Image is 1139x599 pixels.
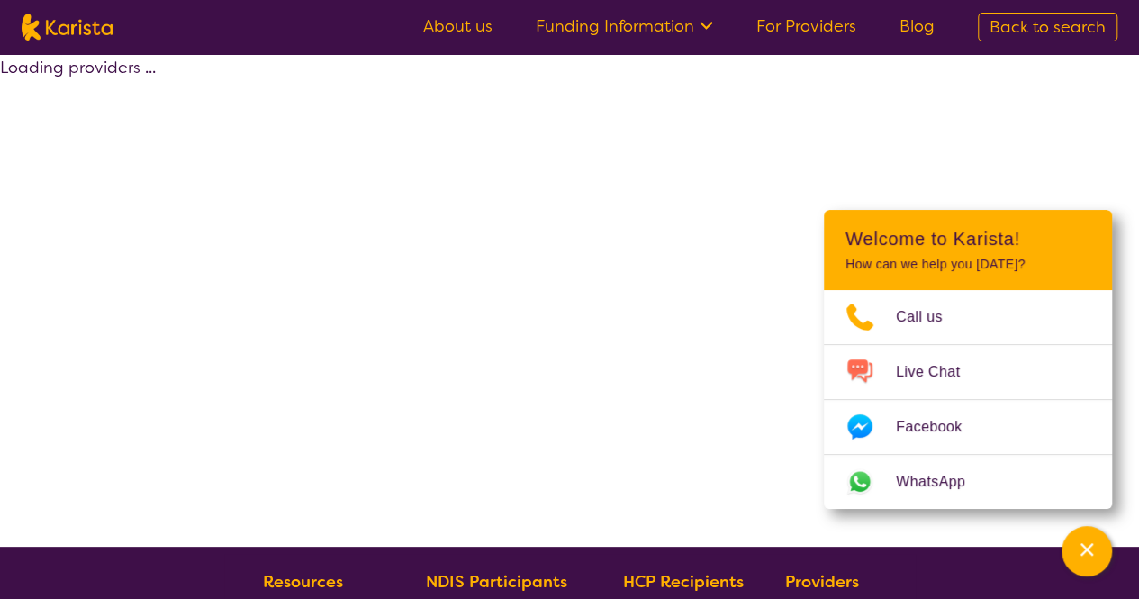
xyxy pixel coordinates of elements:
[990,16,1106,38] span: Back to search
[536,15,713,37] a: Funding Information
[785,571,859,593] b: Providers
[978,13,1117,41] a: Back to search
[423,15,493,37] a: About us
[824,455,1112,509] a: Web link opens in a new tab.
[896,304,964,331] span: Call us
[756,15,856,37] a: For Providers
[263,571,343,593] b: Resources
[622,571,743,593] b: HCP Recipients
[845,257,1090,272] p: How can we help you [DATE]?
[426,571,567,593] b: NDIS Participants
[899,15,935,37] a: Blog
[896,358,981,386] span: Live Chat
[896,413,983,440] span: Facebook
[22,14,113,41] img: Karista logo
[896,468,987,495] span: WhatsApp
[824,210,1112,509] div: Channel Menu
[845,228,1090,250] h2: Welcome to Karista!
[1062,526,1112,576] button: Channel Menu
[824,290,1112,509] ul: Choose channel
